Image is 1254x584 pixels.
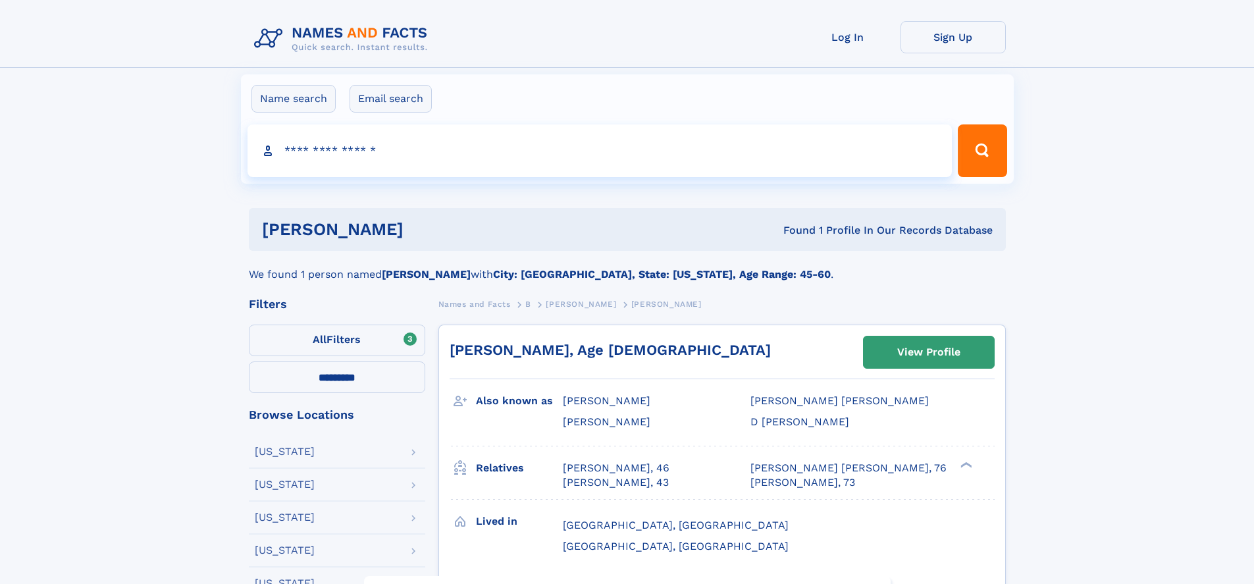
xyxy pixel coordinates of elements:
[546,300,616,309] span: [PERSON_NAME]
[476,457,563,479] h3: Relatives
[255,512,315,523] div: [US_STATE]
[476,510,563,533] h3: Lived in
[525,300,531,309] span: B
[750,461,947,475] a: [PERSON_NAME] [PERSON_NAME], 76
[957,460,973,469] div: ❯
[249,325,425,356] label: Filters
[493,268,831,280] b: City: [GEOGRAPHIC_DATA], State: [US_STATE], Age Range: 45-60
[563,540,789,552] span: [GEOGRAPHIC_DATA], [GEOGRAPHIC_DATA]
[593,223,993,238] div: Found 1 Profile In Our Records Database
[563,475,669,490] a: [PERSON_NAME], 43
[313,333,327,346] span: All
[251,85,336,113] label: Name search
[249,21,438,57] img: Logo Names and Facts
[262,221,594,238] h1: [PERSON_NAME]
[563,415,650,428] span: [PERSON_NAME]
[897,337,960,367] div: View Profile
[382,268,471,280] b: [PERSON_NAME]
[525,296,531,312] a: B
[350,85,432,113] label: Email search
[249,298,425,310] div: Filters
[750,415,849,428] span: D [PERSON_NAME]
[750,475,855,490] a: [PERSON_NAME], 73
[563,519,789,531] span: [GEOGRAPHIC_DATA], [GEOGRAPHIC_DATA]
[255,479,315,490] div: [US_STATE]
[958,124,1006,177] button: Search Button
[248,124,953,177] input: search input
[249,409,425,421] div: Browse Locations
[901,21,1006,53] a: Sign Up
[476,390,563,412] h3: Also known as
[450,342,771,358] a: [PERSON_NAME], Age [DEMOGRAPHIC_DATA]
[750,394,929,407] span: [PERSON_NAME] [PERSON_NAME]
[546,296,616,312] a: [PERSON_NAME]
[795,21,901,53] a: Log In
[864,336,994,368] a: View Profile
[631,300,702,309] span: [PERSON_NAME]
[563,394,650,407] span: [PERSON_NAME]
[249,251,1006,282] div: We found 1 person named with .
[255,446,315,457] div: [US_STATE]
[563,461,669,475] a: [PERSON_NAME], 46
[255,545,315,556] div: [US_STATE]
[438,296,511,312] a: Names and Facts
